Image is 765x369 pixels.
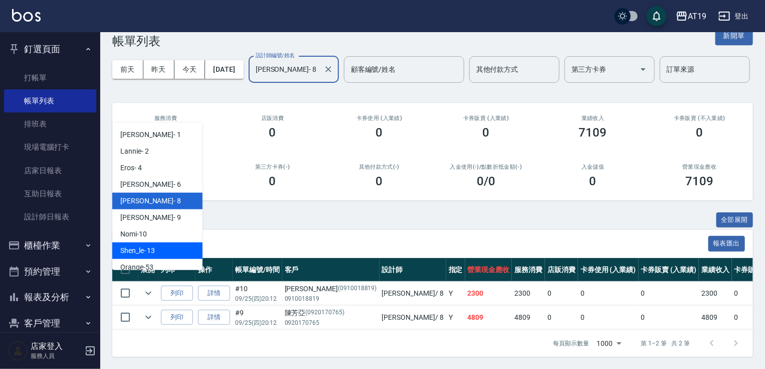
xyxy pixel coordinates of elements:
h2: 卡券販賣 (入業績) [445,115,527,121]
button: 預約管理 [4,259,96,285]
div: 1000 [593,330,625,357]
span: Orange -53 [120,262,153,273]
h2: 營業現金應收 [658,164,741,170]
button: AT19 [672,6,710,27]
button: 列印 [161,286,193,301]
a: 店家日報表 [4,159,96,182]
button: 報表及分析 [4,284,96,310]
td: #10 [233,282,282,305]
td: Y [446,306,465,329]
h2: 卡券販賣 (不入業績) [658,115,741,121]
a: 帳單列表 [4,89,96,112]
span: [PERSON_NAME] - 8 [120,196,181,206]
button: 昨天 [143,60,174,79]
button: [DATE] [205,60,243,79]
span: Shen_le - 13 [120,245,155,256]
span: 訂單列表 [124,239,708,249]
h3: 0 /0 [477,174,495,188]
h3: 0 [696,126,703,140]
button: 全部展開 [716,212,753,228]
td: 0 [545,282,578,305]
td: 0 [639,306,699,329]
th: 店販消費 [545,258,578,282]
p: 每頁顯示數量 [553,339,589,348]
th: 卡券使用 (入業績) [578,258,639,282]
button: 櫃檯作業 [4,232,96,259]
p: 09/25 (四) 20:12 [235,318,280,327]
img: Person [8,341,28,361]
h3: 0 [376,126,383,140]
th: 客戶 [282,258,379,282]
div: [PERSON_NAME] [285,284,377,294]
div: AT19 [688,10,706,23]
td: 4809 [465,306,512,329]
button: Open [635,61,651,77]
div: 陳芳亞 [285,308,377,318]
td: [PERSON_NAME] / 8 [379,306,446,329]
span: Eros - 4 [120,163,142,173]
td: 0 [578,282,639,305]
td: 0 [639,282,699,305]
h2: 卡券使用 (入業績) [338,115,421,121]
p: 0910018819 [285,294,377,303]
span: Nomi -10 [120,229,147,239]
a: 詳情 [198,310,230,325]
label: 設計師編號/姓名 [256,52,295,59]
a: 新開單 [715,31,753,40]
h3: 0 [269,126,276,140]
a: 排班表 [4,112,96,136]
td: 4809 [699,306,732,329]
td: #9 [233,306,282,329]
td: 2300 [465,282,512,305]
button: 報表匯出 [708,236,745,252]
a: 設計師日報表 [4,205,96,228]
h3: 0 [590,174,597,188]
button: 釘選頁面 [4,36,96,62]
td: 0 [578,306,639,329]
span: [PERSON_NAME] - 1 [120,130,181,140]
h2: 入金使用(-) /點數折抵金額(-) [445,164,527,170]
th: 指定 [446,258,465,282]
button: 前天 [112,60,143,79]
td: 2300 [512,282,545,305]
p: (0910018819) [338,284,377,294]
p: 第 1–2 筆 共 2 筆 [641,339,690,348]
h2: 入金儲值 [551,164,634,170]
h3: 7109 [686,174,714,188]
a: 打帳單 [4,66,96,89]
th: 服務消費 [512,258,545,282]
button: Clear [321,62,335,76]
button: expand row [141,286,156,301]
h2: 店販消費 [231,115,314,121]
h3: 0 [376,174,383,188]
th: 帳單編號/時間 [233,258,282,282]
td: [PERSON_NAME] / 8 [379,282,446,305]
button: 客戶管理 [4,310,96,336]
button: 新開單 [715,27,753,45]
button: expand row [141,310,156,325]
p: 服務人員 [31,351,82,360]
a: 詳情 [198,286,230,301]
p: (0920170765) [306,308,345,318]
th: 設計師 [379,258,446,282]
td: 0 [545,306,578,329]
button: 登出 [714,7,753,26]
h3: 0 [269,174,276,188]
h3: 帳單列表 [112,34,160,48]
th: 業績收入 [699,258,732,282]
p: 09/25 (四) 20:12 [235,294,280,303]
button: 今天 [174,60,206,79]
h5: 店家登入 [31,341,82,351]
span: Lannie - 2 [120,146,149,157]
button: save [647,6,667,26]
h2: 其他付款方式(-) [338,164,421,170]
th: 營業現金應收 [465,258,512,282]
td: Y [446,282,465,305]
p: 0920170765 [285,318,377,327]
h3: 7109 [579,126,607,140]
h3: 服務消費 [124,115,207,121]
td: 4809 [512,306,545,329]
th: 卡券販賣 (入業績) [639,258,699,282]
a: 互助日報表 [4,182,96,205]
th: 操作 [196,258,233,282]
